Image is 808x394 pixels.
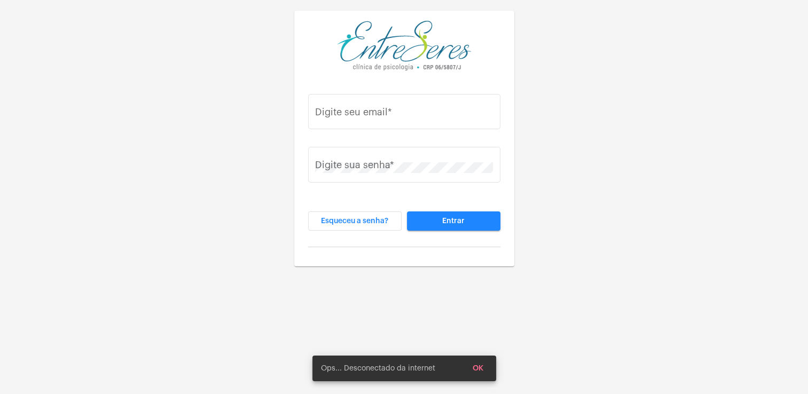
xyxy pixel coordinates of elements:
span: Ops... Desconectado da internet [321,363,435,374]
button: Esqueceu a senha? [308,211,402,231]
button: OK [464,359,492,378]
span: Entrar [442,217,465,225]
span: OK [473,365,483,372]
button: Entrar [407,211,500,231]
input: Digite seu email [315,109,493,120]
span: Esqueceu a senha? [321,217,388,225]
img: aa27006a-a7e4-c883-abf8-315c10fe6841.png [338,19,471,72]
